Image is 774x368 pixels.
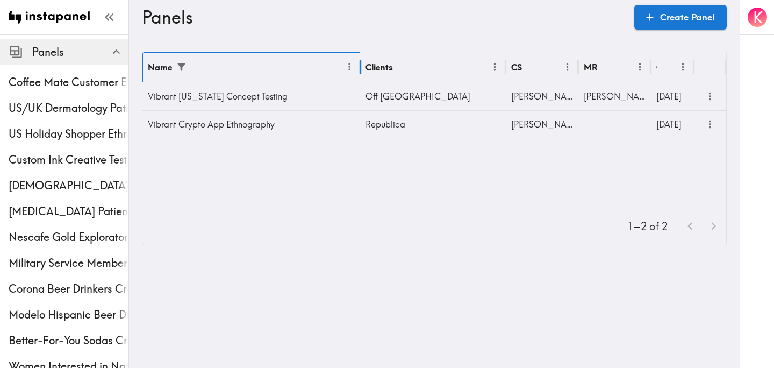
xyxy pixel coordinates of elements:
[701,88,719,105] button: more
[173,59,190,75] div: 1 active filter
[9,256,128,271] span: Military Service Member Ethnography
[9,101,128,116] span: US/UK Dermatology Patients Ethnography
[341,59,358,75] button: Menu
[173,59,190,75] button: Show filters
[9,126,128,141] span: US Holiday Shopper Ethnography
[656,119,682,130] span: [DATE]
[656,62,657,73] div: Created
[9,204,128,219] span: [MEDICAL_DATA] Patient Ethnography
[701,116,719,133] button: more
[486,59,503,75] button: Menu
[658,59,675,75] button: Sort
[360,82,505,110] div: Off [GEOGRAPHIC_DATA]
[506,82,578,110] div: [PERSON_NAME]
[584,62,598,73] div: MR
[32,45,128,60] span: Panels
[142,82,360,110] div: Vibrant [US_STATE] Concept Testing
[142,110,360,138] div: Vibrant Crypto App Ethnography
[394,59,411,75] button: Sort
[365,62,393,73] div: Clients
[675,59,691,75] button: Menu
[191,59,207,75] button: Sort
[511,62,522,73] div: CS
[360,110,505,138] div: Republica
[9,307,128,322] span: Modelo Hispanic Beer Drinkers Ethnography
[142,7,626,27] h3: Panels
[634,5,727,30] a: Create Panel
[9,152,128,167] span: Custom Ink Creative Testing Phase 2
[9,75,128,90] span: Coffee Mate Customer Ethnography
[599,59,615,75] button: Sort
[523,59,540,75] button: Sort
[506,110,578,138] div: [PERSON_NAME]
[753,8,763,27] span: K
[627,219,668,234] p: 1–2 of 2
[148,62,172,73] div: Name
[9,333,128,348] span: Better-For-You Sodas Creative Testing
[578,82,651,110] div: [PERSON_NAME]
[9,204,128,219] div: Psoriasis Patient Ethnography
[559,59,576,75] button: Menu
[747,6,768,28] button: K
[9,178,128,193] span: [DEMOGRAPHIC_DATA] [MEDICAL_DATA] Screening Ethnography
[9,230,128,245] span: Nescafe Gold Exploratory
[9,281,128,296] span: Corona Beer Drinkers Creative Testing
[9,178,128,193] div: Male Prostate Cancer Screening Ethnography
[656,91,682,102] span: [DATE]
[632,59,648,75] button: Menu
